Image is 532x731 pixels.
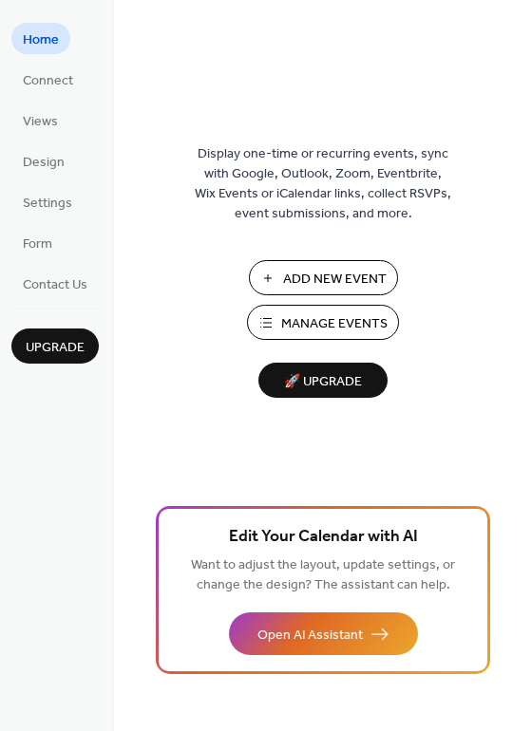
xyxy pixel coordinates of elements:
[191,553,455,598] span: Want to adjust the layout, update settings, or change the design? The assistant can help.
[229,612,418,655] button: Open AI Assistant
[23,112,58,132] span: Views
[195,144,451,224] span: Display one-time or recurring events, sync with Google, Outlook, Zoom, Eventbrite, Wix Events or ...
[23,153,65,173] span: Design
[23,194,72,214] span: Settings
[247,305,399,340] button: Manage Events
[26,338,85,358] span: Upgrade
[23,234,52,254] span: Form
[11,186,84,217] a: Settings
[283,270,387,290] span: Add New Event
[11,104,69,136] a: Views
[23,275,87,295] span: Contact Us
[249,260,398,295] button: Add New Event
[11,227,64,258] a: Form
[281,314,388,334] span: Manage Events
[257,626,363,646] span: Open AI Assistant
[258,363,388,398] button: 🚀 Upgrade
[11,23,70,54] a: Home
[11,64,85,95] a: Connect
[270,369,376,395] span: 🚀 Upgrade
[11,268,99,299] a: Contact Us
[23,71,73,91] span: Connect
[11,328,99,364] button: Upgrade
[229,524,418,551] span: Edit Your Calendar with AI
[23,30,59,50] span: Home
[11,145,76,177] a: Design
